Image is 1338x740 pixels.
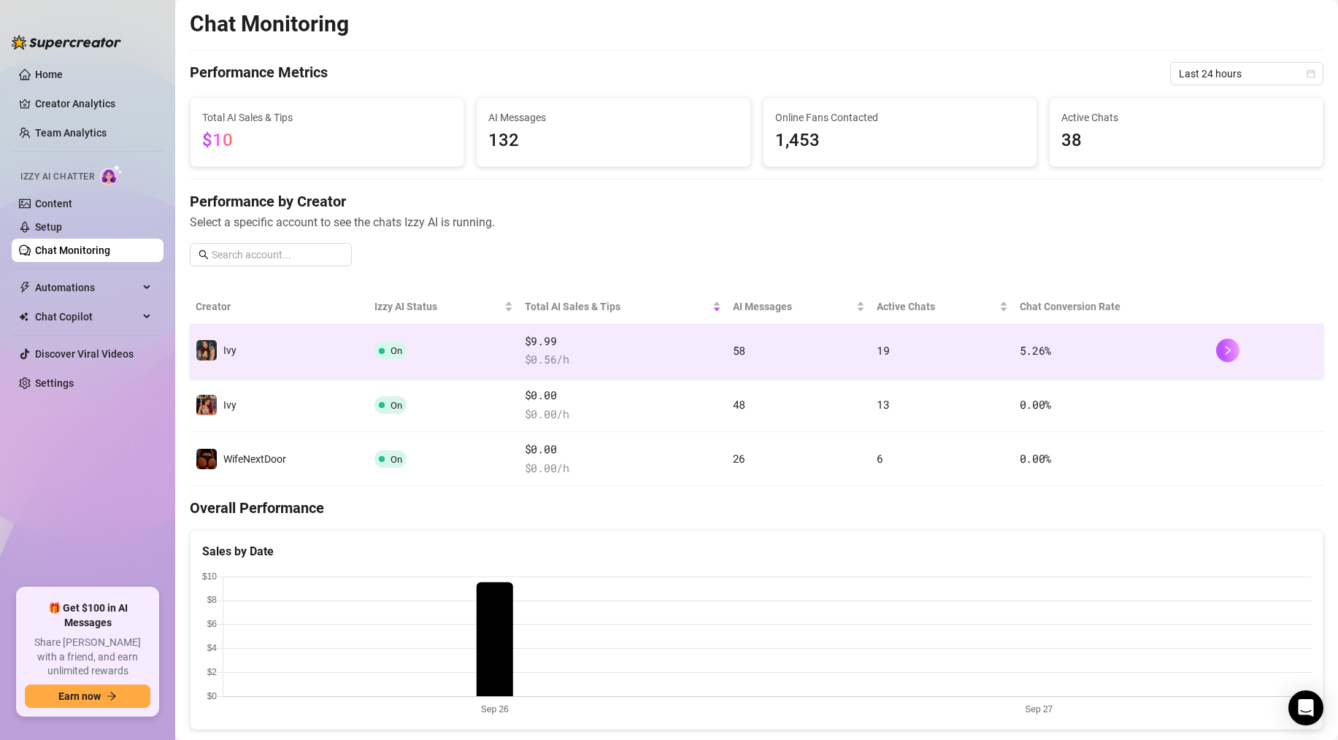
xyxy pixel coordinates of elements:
img: WifeNextDoor [196,449,217,469]
span: 0.00 % [1020,451,1052,466]
span: Online Fans Contacted [775,109,1025,126]
div: Open Intercom Messenger [1288,690,1323,725]
span: 5.26 % [1020,343,1052,358]
span: Last 24 hours [1179,63,1315,85]
span: AI Messages [733,298,853,315]
a: Team Analytics [35,127,107,139]
span: 13 [877,397,889,412]
input: Search account... [212,247,343,263]
span: Active Chats [1061,109,1311,126]
a: Home [35,69,63,80]
span: Active Chats [877,298,996,315]
span: Total AI Sales & Tips [525,298,710,315]
span: Ivy [223,344,237,356]
span: 6 [877,451,883,466]
th: AI Messages [727,290,871,324]
span: 26 [733,451,745,466]
span: $ 0.00 /h [525,460,721,477]
span: Izzy AI Chatter [20,170,94,184]
span: Total AI Sales & Tips [202,109,452,126]
span: Earn now [58,690,101,702]
span: Select a specific account to see the chats Izzy AI is running. [190,213,1323,231]
th: Chat Conversion Rate [1014,290,1210,324]
h4: Performance Metrics [190,62,328,85]
span: calendar [1307,69,1315,78]
span: Automations [35,276,139,299]
span: Chat Copilot [35,305,139,328]
h4: Overall Performance [190,498,1323,518]
span: $0.00 [525,387,721,404]
img: Ivy [196,340,217,361]
span: 58 [733,343,745,358]
a: Settings [35,377,74,389]
span: On [391,454,402,465]
img: logo-BBDzfeDw.svg [12,35,121,50]
span: 38 [1061,127,1311,155]
span: thunderbolt [19,282,31,293]
a: Creator Analytics [35,92,152,115]
span: On [391,400,402,411]
span: $0.00 [525,441,721,458]
span: 132 [488,127,738,155]
button: right [1216,339,1239,362]
span: WifeNextDoor [223,453,286,465]
h4: Performance by Creator [190,191,1323,212]
a: Setup [35,221,62,233]
th: Active Chats [871,290,1014,324]
a: Discover Viral Videos [35,348,134,360]
span: AI Messages [488,109,738,126]
span: $9.99 [525,333,721,350]
span: 🎁 Get $100 in AI Messages [25,601,150,630]
span: 19 [877,343,889,358]
th: Izzy AI Status [369,290,519,324]
span: Ivy [223,399,237,411]
th: Total AI Sales & Tips [519,290,727,324]
span: $10 [202,130,233,150]
span: $ 0.56 /h [525,351,721,369]
span: 1,453 [775,127,1025,155]
a: Content [35,198,72,209]
img: AI Chatter [100,164,123,185]
span: 0.00 % [1020,397,1052,412]
button: Earn nowarrow-right [25,685,150,708]
a: Chat Monitoring [35,244,110,256]
span: Izzy AI Status [374,298,501,315]
img: Chat Copilot [19,312,28,322]
th: Creator [190,290,369,324]
h2: Chat Monitoring [190,10,349,38]
span: right [1223,345,1233,355]
span: $ 0.00 /h [525,406,721,423]
img: Ivy [196,395,217,415]
span: 48 [733,397,745,412]
span: Share [PERSON_NAME] with a friend, and earn unlimited rewards [25,636,150,679]
span: search [199,250,209,260]
div: Sales by Date [202,542,1311,560]
span: arrow-right [107,691,117,701]
span: On [391,345,402,356]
